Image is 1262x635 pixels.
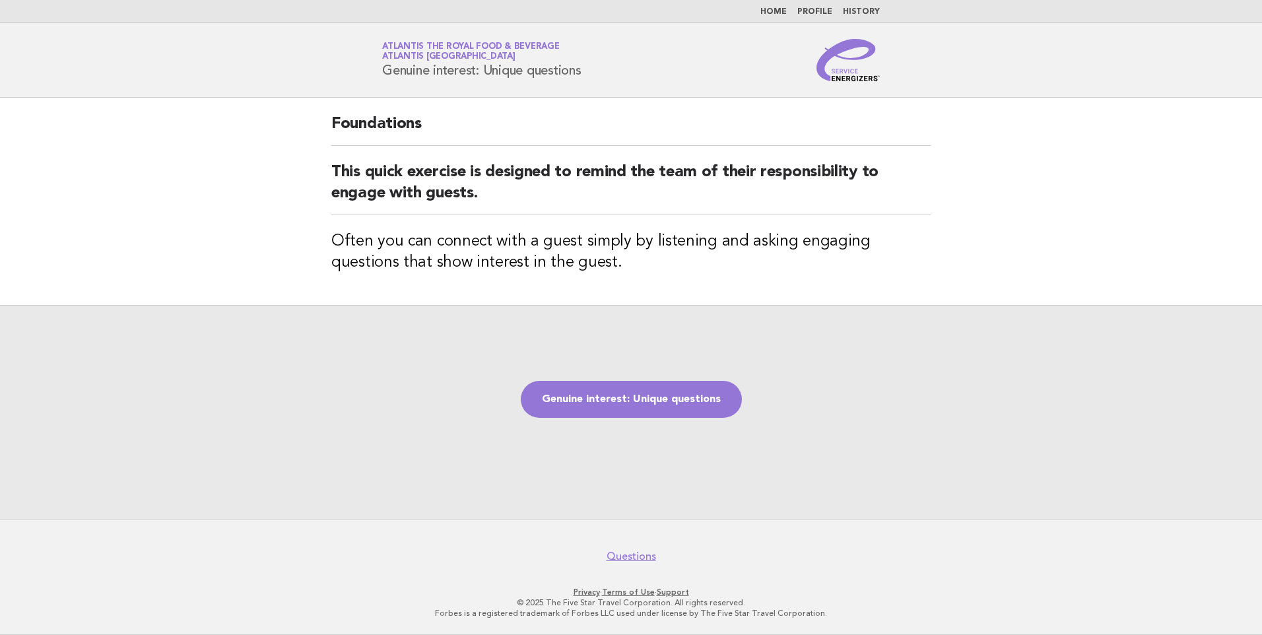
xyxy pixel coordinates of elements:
[227,587,1035,597] p: · ·
[843,8,880,16] a: History
[574,587,600,597] a: Privacy
[521,381,742,418] a: Genuine interest: Unique questions
[816,39,880,81] img: Service Energizers
[602,587,655,597] a: Terms of Use
[331,162,931,215] h2: This quick exercise is designed to remind the team of their responsibility to engage with guests.
[227,608,1035,618] p: Forbes is a registered trademark of Forbes LLC used under license by The Five Star Travel Corpora...
[331,231,931,273] h3: Often you can connect with a guest simply by listening and asking engaging questions that show in...
[760,8,787,16] a: Home
[607,550,656,563] a: Questions
[227,597,1035,608] p: © 2025 The Five Star Travel Corporation. All rights reserved.
[382,53,515,61] span: Atlantis [GEOGRAPHIC_DATA]
[331,114,931,146] h2: Foundations
[797,8,832,16] a: Profile
[382,43,581,77] h1: Genuine interest: Unique questions
[382,42,560,61] a: Atlantis the Royal Food & BeverageAtlantis [GEOGRAPHIC_DATA]
[657,587,689,597] a: Support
